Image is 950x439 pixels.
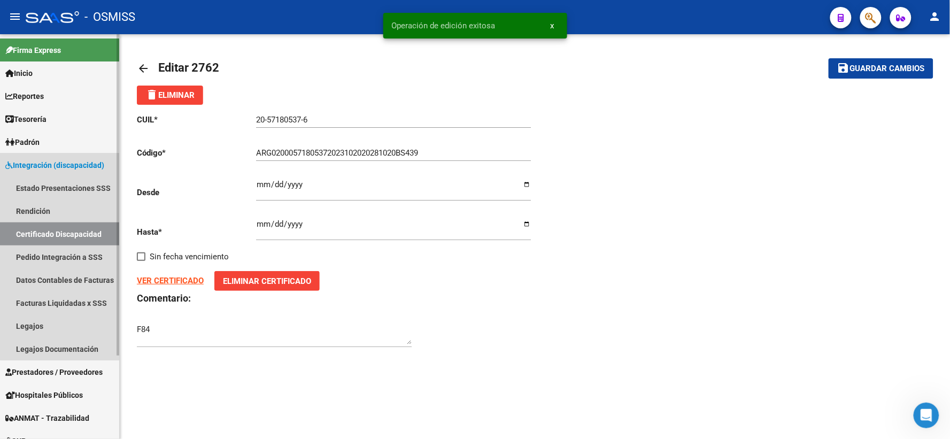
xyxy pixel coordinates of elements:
[25,229,167,338] li: La plataforma leerá los Qr de los archivos recién arrastrados y le creará tablas con los comproba...
[5,113,47,125] span: Tesorería
[392,20,496,31] span: Operación de edición exitosa
[5,90,44,102] span: Reportes
[188,6,207,26] div: Cerrar
[137,62,150,75] mat-icon: arrow_back
[137,147,256,159] p: Código
[25,109,167,168] li: En la nueva ventana que se abre deberá seleccionar el área de destino que le asignará a dichas fa...
[137,226,256,238] p: Hasta
[542,16,563,35] button: x
[30,8,48,25] img: Profile image for Fin
[929,10,941,23] mat-icon: person
[17,350,25,359] button: Selector de emoji
[223,276,311,286] span: Eliminar Certificado
[158,61,219,74] span: Editar 2762
[829,58,933,78] button: Guardar cambios
[5,44,61,56] span: Firma Express
[145,90,195,100] span: Eliminar
[25,206,167,226] li: Luego hacer clic en "Crear comprobantes"
[837,61,850,74] mat-icon: save
[137,114,256,126] p: CUIL
[183,346,200,363] button: Enviar un mensaje…
[137,187,256,198] p: Desde
[25,64,167,83] li: Dirigirse a Prestadores - Facturas/Listado-carga
[9,328,205,346] textarea: Escribe un mensaje...
[5,366,103,378] span: Prestadores / Proveedores
[5,136,40,148] span: Padrón
[17,32,167,64] div: Para realizar la carga masiva de facturación debe realizar los siguientes pasos:
[84,5,135,29] span: - OSMISS
[68,350,76,359] button: Start recording
[51,350,59,359] button: Adjuntar un archivo
[5,159,104,171] span: Integración (discapacidad)
[34,350,42,359] button: Selector de gif
[25,86,167,106] li: Hacer clic en el botón "Carga masiva"
[5,67,33,79] span: Inicio
[5,412,89,424] span: ANMAT - Trazabilidad
[167,6,188,27] button: Inicio
[137,276,204,286] a: VER CERTIFICADO
[52,4,65,12] h1: Fin
[9,26,175,367] div: Para realizar la carga masiva de facturación debe realizar los siguientes pasos:Dirigirse a Prest...
[25,171,167,181] li: Presionar "elegir archivos"
[52,12,164,29] p: El equipo también puede ayudar
[9,10,21,23] mat-icon: menu
[7,6,27,27] button: go back
[850,64,925,74] span: Guardar cambios
[137,86,203,105] button: Eliminar
[137,292,191,304] strong: Comentario:
[150,250,229,263] span: Sin fecha vencimiento
[145,88,158,101] mat-icon: delete
[25,183,167,203] li: Luego deberá arrastrar los archivos de las facturas.
[914,403,939,428] iframe: Intercom live chat
[551,21,554,30] span: x
[214,271,320,291] button: Eliminar Certificado
[9,26,205,368] div: Soporte dice…
[5,389,83,401] span: Hospitales Públicos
